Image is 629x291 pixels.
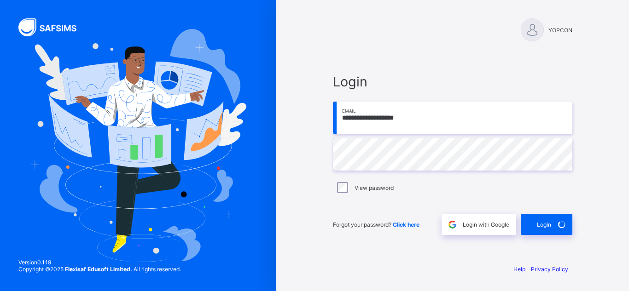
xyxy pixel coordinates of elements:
strong: Flexisaf Edusoft Limited. [65,266,132,273]
span: Login [333,74,572,90]
img: google.396cfc9801f0270233282035f929180a.svg [447,219,458,230]
span: Version 0.1.19 [18,259,181,266]
span: YOPCON [548,27,572,34]
img: Hero Image [30,29,247,262]
img: SAFSIMS Logo [18,18,87,36]
a: Help [513,266,525,273]
a: Click here [393,221,419,228]
span: Login with Google [463,221,509,228]
a: Privacy Policy [531,266,568,273]
label: View password [355,184,394,191]
span: Forgot your password? [333,221,419,228]
span: Copyright © 2025 All rights reserved. [18,266,181,273]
